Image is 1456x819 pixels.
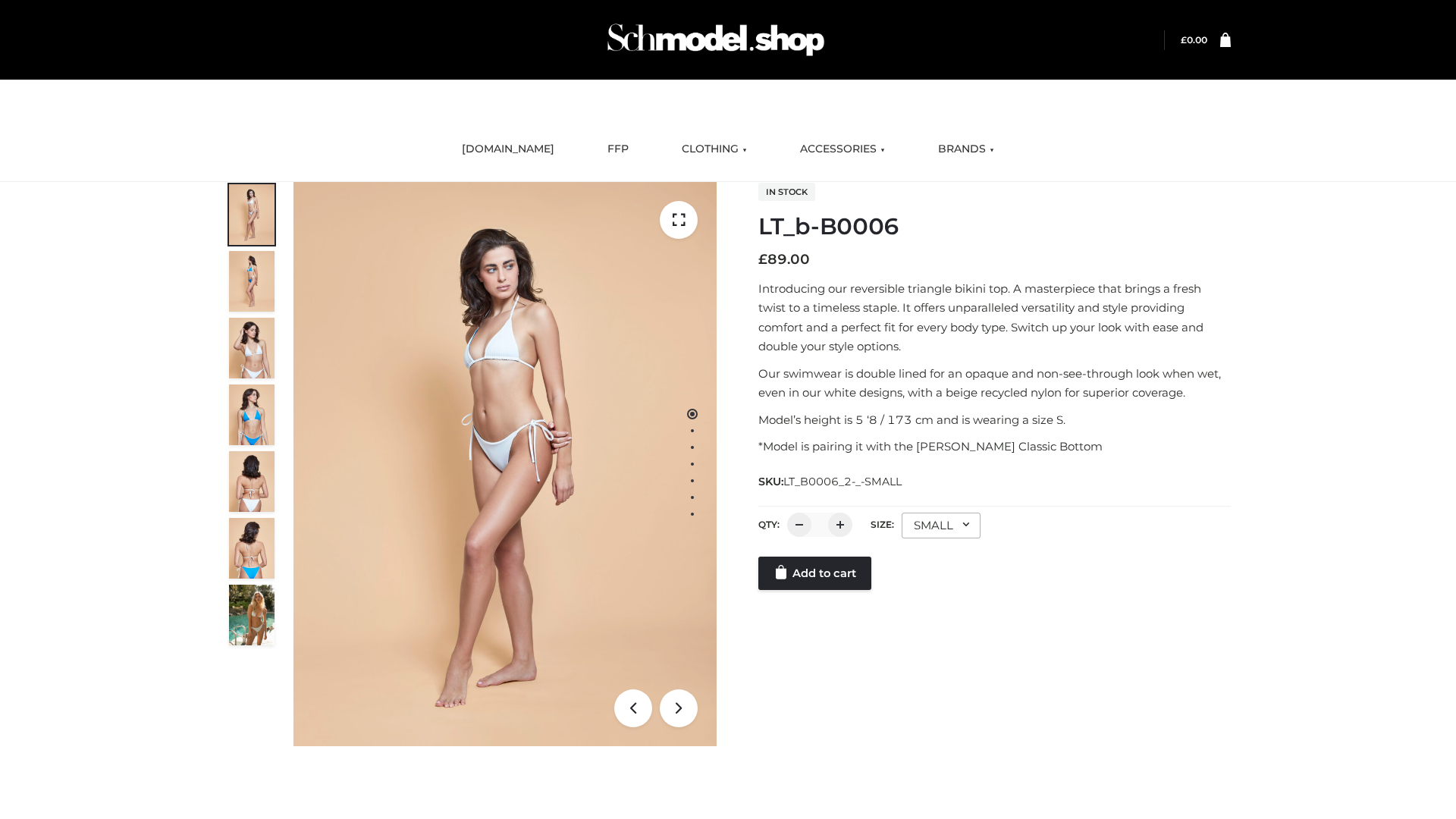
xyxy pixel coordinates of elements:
img: ArielClassicBikiniTop_CloudNine_AzureSky_OW114ECO_1 [293,182,717,746]
span: LT_B0006_2-_-SMALL [783,475,902,488]
a: FFP [596,133,640,166]
bdi: 89.00 [758,251,810,268]
p: Our swimwear is double lined for an opaque and non-see-through look when wet, even in our white d... [758,364,1231,403]
label: QTY: [758,519,780,530]
img: ArielClassicBikiniTop_CloudNine_AzureSky_OW114ECO_4-scaled.jpg [229,384,275,445]
p: Model’s height is 5 ‘8 / 173 cm and is wearing a size S. [758,410,1231,430]
img: ArielClassicBikiniTop_CloudNine_AzureSky_OW114ECO_3-scaled.jpg [229,318,275,378]
span: £ [758,251,767,268]
a: ACCESSORIES [789,133,896,166]
p: *Model is pairing it with the [PERSON_NAME] Classic Bottom [758,437,1231,457]
a: £0.00 [1181,34,1207,45]
a: Add to cart [758,557,871,590]
span: In stock [758,183,815,201]
img: ArielClassicBikiniTop_CloudNine_AzureSky_OW114ECO_8-scaled.jpg [229,518,275,579]
h1: LT_b-B0006 [758,213,1231,240]
p: Introducing our reversible triangle bikini top. A masterpiece that brings a fresh twist to a time... [758,279,1231,356]
img: ArielClassicBikiniTop_CloudNine_AzureSky_OW114ECO_2-scaled.jpg [229,251,275,312]
span: SKU: [758,472,903,491]
a: CLOTHING [670,133,758,166]
label: Size: [871,519,894,530]
img: Arieltop_CloudNine_AzureSky2.jpg [229,585,275,645]
img: Schmodel Admin 964 [602,10,830,70]
bdi: 0.00 [1181,34,1207,45]
div: SMALL [902,513,981,538]
a: [DOMAIN_NAME] [450,133,566,166]
span: £ [1181,34,1187,45]
img: ArielClassicBikiniTop_CloudNine_AzureSky_OW114ECO_7-scaled.jpg [229,451,275,512]
a: BRANDS [927,133,1006,166]
img: ArielClassicBikiniTop_CloudNine_AzureSky_OW114ECO_1-scaled.jpg [229,184,275,245]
